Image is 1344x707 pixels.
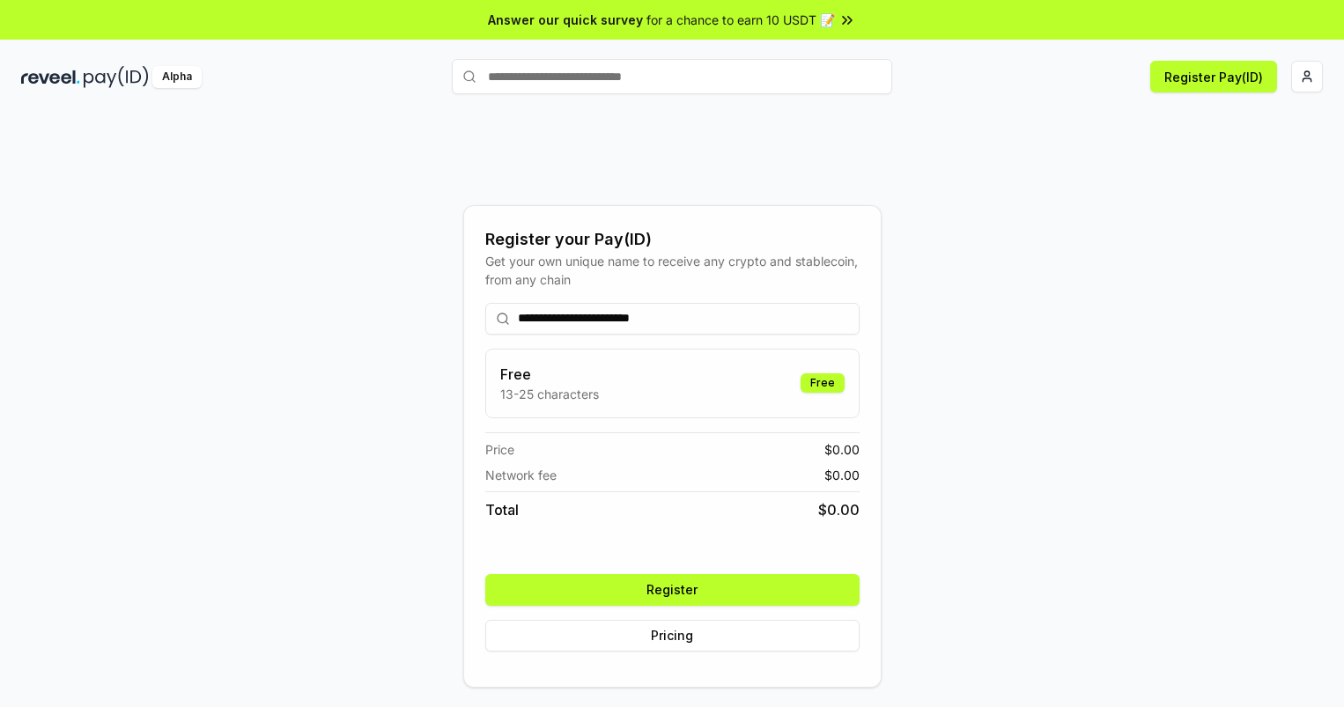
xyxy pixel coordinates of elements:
[485,440,514,459] span: Price
[1150,61,1277,92] button: Register Pay(ID)
[824,440,860,459] span: $ 0.00
[500,364,599,385] h3: Free
[485,466,557,484] span: Network fee
[824,466,860,484] span: $ 0.00
[152,66,202,88] div: Alpha
[485,499,519,520] span: Total
[818,499,860,520] span: $ 0.00
[485,252,860,289] div: Get your own unique name to receive any crypto and stablecoin, from any chain
[500,385,599,403] p: 13-25 characters
[485,227,860,252] div: Register your Pay(ID)
[801,373,845,393] div: Free
[646,11,835,29] span: for a chance to earn 10 USDT 📝
[488,11,643,29] span: Answer our quick survey
[84,66,149,88] img: pay_id
[485,620,860,652] button: Pricing
[485,574,860,606] button: Register
[21,66,80,88] img: reveel_dark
